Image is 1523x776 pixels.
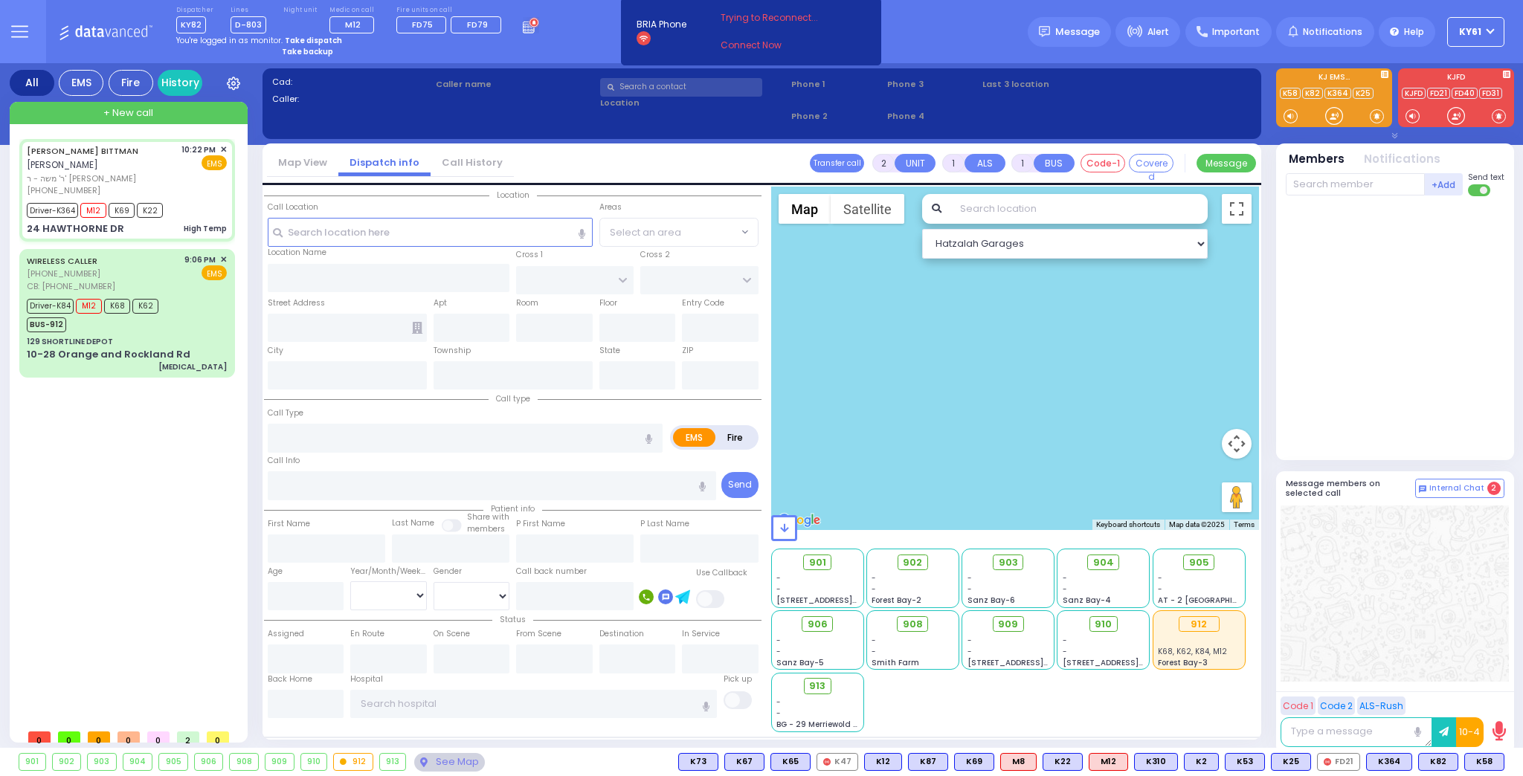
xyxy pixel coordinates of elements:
[272,93,431,106] label: Caller:
[1222,482,1252,512] button: Drag Pegman onto the map to open Street View
[1089,753,1128,771] div: ALS
[176,35,283,46] span: You're logged in as monitor.
[872,646,876,657] span: -
[434,345,471,357] label: Township
[489,393,538,404] span: Call type
[1418,753,1458,771] div: BLS
[967,583,972,595] span: -
[872,635,876,646] span: -
[1158,572,1162,583] span: -
[147,731,170,743] span: 0
[1468,172,1504,183] span: Send text
[516,566,587,578] label: Call back number
[434,628,470,640] label: On Scene
[673,428,716,447] label: EMS
[202,155,227,170] span: EMS
[1063,595,1111,606] span: Sanz Bay-4
[779,194,831,224] button: Show street map
[158,70,202,96] a: History
[610,225,681,240] span: Select an area
[1179,616,1220,633] div: 912
[817,753,858,771] div: K47
[1158,583,1162,595] span: -
[724,753,764,771] div: BLS
[967,635,972,646] span: -
[58,731,80,743] span: 0
[721,472,759,498] button: Send
[678,753,718,771] div: K73
[967,657,1108,668] span: [STREET_ADDRESS][PERSON_NAME]
[696,567,747,579] label: Use Callback
[268,345,283,357] label: City
[1280,88,1301,99] a: K58
[678,753,718,771] div: BLS
[109,70,153,96] div: Fire
[903,555,922,570] span: 902
[412,19,433,30] span: FD75
[1184,753,1219,771] div: K2
[1225,753,1265,771] div: BLS
[380,754,406,770] div: 913
[27,280,115,292] span: CB: [PHONE_NUMBER]
[1063,635,1067,646] span: -
[823,758,831,766] img: red-radio-icon.svg
[1317,753,1360,771] div: FD21
[396,6,506,15] label: Fire units on call
[220,143,227,156] span: ✕
[872,657,919,668] span: Smith Farm
[1063,583,1067,595] span: -
[776,719,860,730] span: BG - 29 Merriewold S.
[268,201,318,213] label: Call Location
[176,16,206,33] span: KY82
[1487,482,1501,495] span: 2
[998,617,1018,632] span: 909
[27,336,113,347] div: 129 SHORTLINE DEPOT
[809,555,826,570] span: 901
[492,614,533,625] span: Status
[283,6,317,15] label: Night unit
[137,203,163,218] span: K22
[59,22,158,41] img: Logo
[599,345,620,357] label: State
[903,617,923,632] span: 908
[301,754,327,770] div: 910
[965,154,1005,172] button: ALS
[599,201,622,213] label: Areas
[431,155,514,169] a: Call History
[177,731,199,743] span: 2
[1271,753,1311,771] div: K25
[1225,753,1265,771] div: K53
[181,144,216,155] span: 10:22 PM
[350,673,383,685] label: Hospital
[1302,88,1323,99] a: K82
[268,673,312,685] label: Back Home
[329,6,379,15] label: Medic on call
[1063,572,1067,583] span: -
[715,428,756,447] label: Fire
[10,70,54,96] div: All
[195,754,223,770] div: 906
[1364,151,1440,168] button: Notifications
[27,222,124,236] div: 24 HAWTHORNE DR
[467,19,488,30] span: FD79
[682,628,720,640] label: In Service
[1063,657,1203,668] span: [STREET_ADDRESS][PERSON_NAME]
[640,518,689,530] label: P Last Name
[1479,88,1502,99] a: FD31
[27,184,100,196] span: [PHONE_NUMBER]
[831,194,904,224] button: Show satellite imagery
[27,347,190,362] div: 10-28 Orange and Rockland Rd
[268,566,283,578] label: Age
[27,172,176,185] span: ר' משה - ר' [PERSON_NAME]
[1281,696,1316,715] button: Code 1
[1303,25,1362,39] span: Notifications
[950,194,1208,224] input: Search location
[350,628,384,640] label: En Route
[159,754,187,770] div: 905
[967,595,1015,606] span: Sanz Bay-6
[724,673,752,685] label: Pick up
[158,361,227,372] div: [MEDICAL_DATA]
[637,18,686,31] span: BRIA Phone
[1276,74,1392,84] label: KJ EMS...
[1318,696,1355,715] button: Code 2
